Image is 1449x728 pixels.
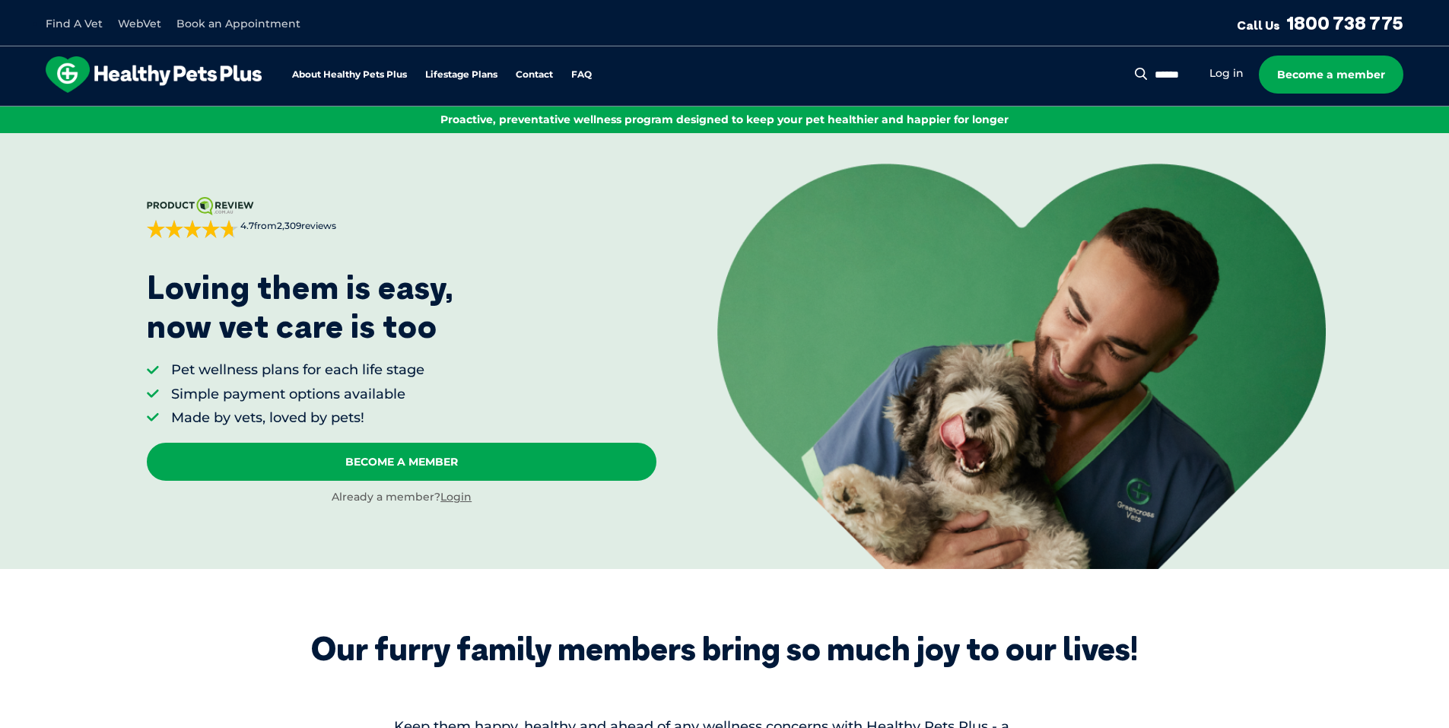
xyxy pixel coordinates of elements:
span: 2,309 reviews [277,220,336,231]
a: Become a member [1259,56,1403,94]
p: Loving them is easy, now vet care is too [147,269,454,345]
a: WebVet [118,17,161,30]
a: Contact [516,70,553,80]
div: Our furry family members bring so much joy to our lives! [311,630,1138,668]
a: Book an Appointment [176,17,300,30]
li: Simple payment options available [171,385,424,404]
a: About Healthy Pets Plus [292,70,407,80]
li: Pet wellness plans for each life stage [171,361,424,380]
div: 4.7 out of 5 stars [147,220,238,238]
a: Find A Vet [46,17,103,30]
button: Search [1132,66,1151,81]
a: Log in [1209,66,1244,81]
a: 4.7from2,309reviews [147,197,656,238]
div: Already a member? [147,490,656,505]
img: <p>Loving them is easy, <br /> now vet care is too</p> [717,164,1326,568]
a: Call Us1800 738 775 [1237,11,1403,34]
li: Made by vets, loved by pets! [171,409,424,428]
img: hpp-logo [46,56,262,93]
strong: 4.7 [240,220,254,231]
a: FAQ [571,70,592,80]
span: Call Us [1237,17,1280,33]
span: from [238,220,336,233]
span: Proactive, preventative wellness program designed to keep your pet healthier and happier for longer [440,113,1009,126]
a: Lifestage Plans [425,70,497,80]
a: Login [440,490,472,504]
a: Become A Member [147,443,656,481]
